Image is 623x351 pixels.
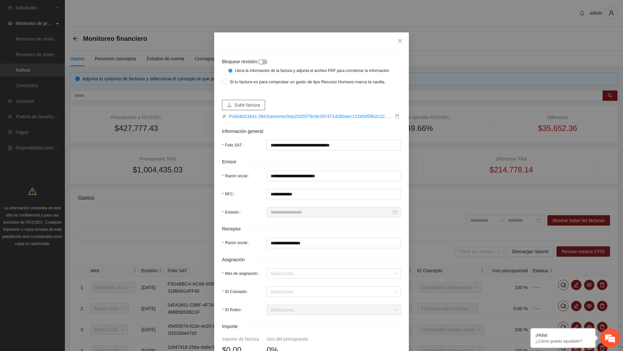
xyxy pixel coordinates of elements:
[234,101,260,109] span: Subir factura
[222,305,245,315] label: ID Rubro:
[222,171,252,181] label: Razón social:
[222,158,241,166] span: Emisor
[222,140,246,150] label: Folio SAT:
[267,140,401,150] input: Folio SAT:
[226,113,393,120] a: PsiAdol13441.5843sesionesSep2025579c9e39747142b0aec11540d59b2c22.xml
[222,256,250,263] span: Asignación
[222,189,237,199] label: RFC:
[38,87,90,152] span: Estamos en línea.
[222,100,265,110] button: uploadSubir factura
[394,114,401,119] span: delete
[222,58,371,65] div: Bloquear revisión:
[267,171,401,181] input: Razón social:
[271,209,391,216] input: Emisión:
[34,33,109,41] div: Chatee con nosotros ahora
[535,339,591,344] p: ¿Cómo puedo ayudarte?
[222,238,252,248] label: Razón social:
[222,287,251,297] label: ID Concepto:
[267,238,401,248] input: Razón social:
[228,69,232,73] span: info-circle
[222,207,243,217] label: Emisión:
[267,189,401,199] input: RFC:
[391,32,409,50] button: Close
[397,38,403,43] span: close
[393,113,401,120] button: delete
[267,335,308,343] div: Uso del presupuesto
[227,79,388,85] span: Si tu factura es para comprobar un gasto de tipo Recurso Humano marca la casilla.
[222,268,262,279] label: Mes de asignación:
[227,103,232,108] span: upload
[271,287,393,297] input: ID Concepto:
[222,128,268,135] span: Información general
[222,323,242,330] span: Importe
[222,102,265,108] span: uploadSubir factura
[222,335,259,343] div: Importe de factura
[222,114,226,119] span: paper-clip
[3,177,124,200] textarea: Escriba su mensaje y pulse “Intro”
[222,225,246,233] span: Receptor
[106,3,122,19] div: Minimizar ventana de chat en vivo
[535,333,591,338] div: ¡Hola!
[235,68,396,74] div: Llena la información de la factura y adjunta el archivo PDF para corroborar la información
